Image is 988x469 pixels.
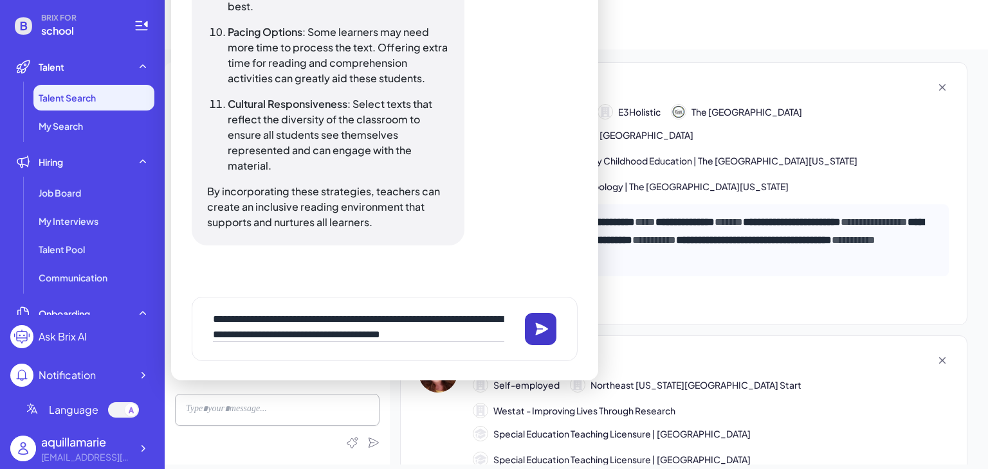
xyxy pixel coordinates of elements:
[39,155,63,168] span: Hiring
[493,453,751,466] span: Special Education Teaching Licensure | [GEOGRAPHIC_DATA]
[39,119,83,132] span: My Search
[493,404,675,418] span: Westat - Improving Lives Through Research
[618,105,661,119] span: E3Holistic
[39,60,64,73] span: Talent
[41,13,118,23] span: BRIX FOR
[10,436,36,461] img: user_logo.png
[39,243,85,256] span: Talent Pool
[39,271,107,284] span: Communication
[493,427,751,441] span: Special Education Teaching Licensure | [GEOGRAPHIC_DATA]
[39,91,96,104] span: Talent Search
[493,154,857,168] span: Master of Education,Early Childhood Education | The [GEOGRAPHIC_DATA][US_STATE]
[41,450,131,464] div: aboyd@wsfcs.k12.nc.us
[41,433,131,450] div: aquillamarie
[691,105,802,119] span: The [GEOGRAPHIC_DATA]
[39,307,90,320] span: Onboarding
[49,402,98,418] span: Language
[493,180,789,193] span: Bachelor of Arts,Anthropology | The [GEOGRAPHIC_DATA][US_STATE]
[39,215,98,227] span: My Interviews
[41,23,118,39] span: school
[493,378,560,392] span: Self-employed
[672,105,686,119] img: 公司logo
[39,367,96,383] div: Notification
[590,378,801,392] span: Northeast [US_STATE][GEOGRAPHIC_DATA] Start
[39,329,87,344] div: Ask Brix AI
[39,186,81,199] span: Job Board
